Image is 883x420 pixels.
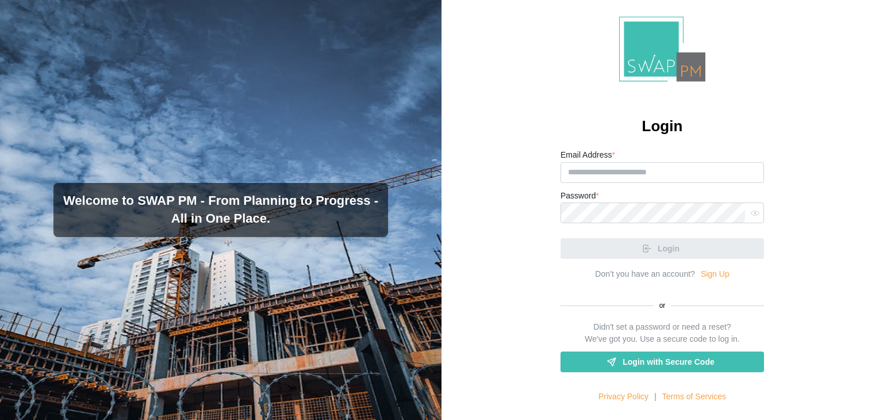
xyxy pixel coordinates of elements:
[623,352,714,372] span: Login with Secure Code
[63,192,379,228] h3: Welcome to SWAP PM - From Planning to Progress - All in One Place.
[642,116,683,136] h2: Login
[662,391,726,403] a: Terms of Services
[560,190,599,203] label: Password
[654,391,657,403] div: |
[619,17,705,82] img: Logo
[598,391,648,403] a: Privacy Policy
[560,352,764,372] a: Login with Secure Code
[701,268,730,281] a: Sign Up
[560,300,764,311] div: or
[560,149,615,162] label: Email Address
[595,268,695,281] div: Don’t you have an account?
[585,321,739,346] div: Didn't set a password or need a reset? We've got you. Use a secure code to log in.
